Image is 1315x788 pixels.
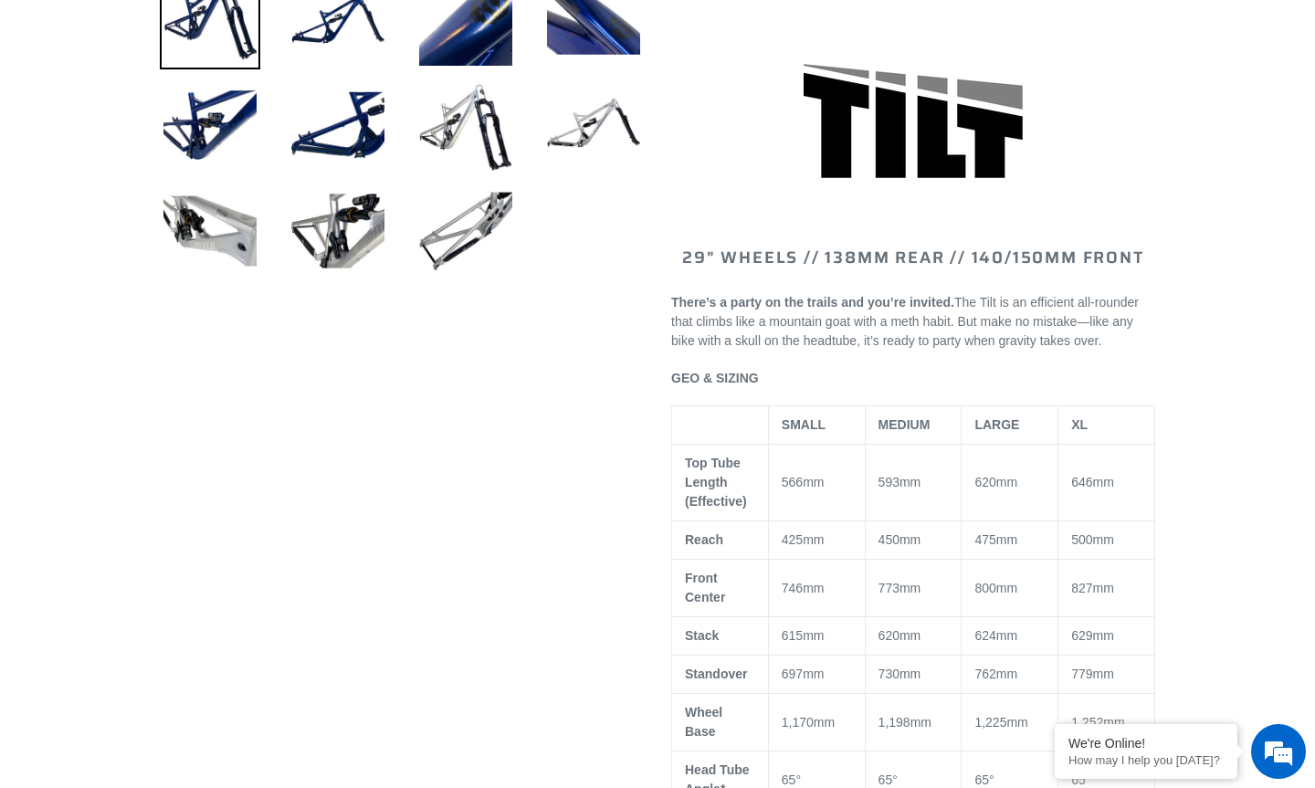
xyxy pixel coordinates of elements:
td: 827mm [1058,560,1155,617]
td: 800mm [962,560,1058,617]
span: The Tilt is an efficient all-rounder that climbs like a mountain goat with a meth habit. But make... [671,295,1139,348]
span: MEDIUM [878,417,931,432]
b: There’s a party on the trails and you’re invited. [671,295,954,310]
span: Stack [685,628,719,643]
div: Minimize live chat window [300,9,343,53]
span: ° [1086,772,1091,787]
span: Wheel Base [685,705,722,739]
td: 450mm [865,521,962,560]
span: GEO & SIZING [671,371,759,385]
td: 500mm [1058,521,1155,560]
img: Load image into Gallery viewer, TILT - Frame, Shock + Fork [288,75,388,175]
span: 29" WHEELS // 138mm REAR // 140/150mm FRONT [682,245,1143,270]
td: 425mm [768,521,865,560]
td: 746mm [768,560,865,617]
td: 773mm [865,560,962,617]
div: Navigation go back [20,100,47,128]
span: LARGE [974,417,1019,432]
td: 1,198mm [865,694,962,751]
img: Load image into Gallery viewer, TILT - Frame, Shock + Fork [416,181,516,281]
img: d_696896380_company_1647369064580_696896380 [58,91,104,137]
textarea: Type your message and hit 'Enter' [9,499,348,562]
td: 730mm [865,656,962,694]
td: 646mm [1058,445,1155,521]
span: ° [795,772,801,787]
td: 566mm [768,445,865,521]
img: Load image into Gallery viewer, TILT - Frame, Shock + Fork [160,181,260,281]
span: Standover [685,667,747,681]
td: 1,225mm [962,694,1058,751]
td: 1,252mm [1058,694,1155,751]
td: 779mm [1058,656,1155,694]
span: 620mm [878,628,921,643]
img: Load image into Gallery viewer, TILT - Frame, Shock + Fork [543,75,644,175]
span: 615mm [782,628,825,643]
img: Load image into Gallery viewer, TILT - Frame, Shock + Fork [416,75,516,175]
div: Chat with us now [122,102,334,126]
span: Top Tube Length (Effective) [685,456,747,509]
span: Reach [685,532,723,547]
p: How may I help you today? [1068,753,1224,767]
td: 475mm [962,521,1058,560]
td: 762mm [962,656,1058,694]
img: Load image into Gallery viewer, TILT - Frame, Shock + Fork [288,181,388,281]
span: 624mm [974,628,1017,643]
td: 697mm [768,656,865,694]
span: Front Center [685,571,725,604]
td: 1,170mm [768,694,865,751]
span: ° [892,772,898,787]
td: 620mm [962,445,1058,521]
td: 593mm [865,445,962,521]
img: Load image into Gallery viewer, TILT - Frame, Shock + Fork [160,75,260,175]
span: SMALL [782,417,826,432]
span: ° [989,772,994,787]
div: We're Online! [1068,736,1224,751]
span: We're online! [106,230,252,415]
span: XL [1071,417,1088,432]
span: 629mm [1071,628,1114,643]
